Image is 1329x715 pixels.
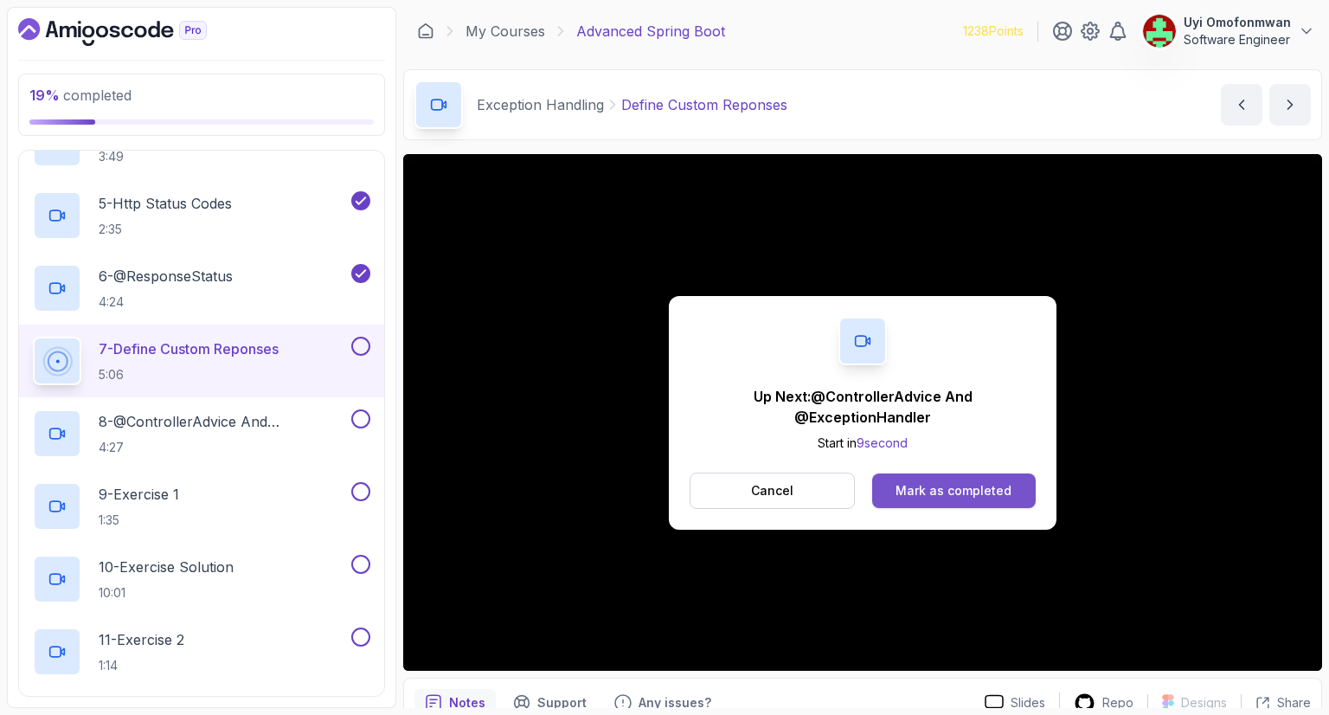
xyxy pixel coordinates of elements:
[33,628,370,676] button: 11-Exercise 21:14
[33,264,370,312] button: 6-@ResponseStatus4:24
[99,338,279,359] p: 7 - Define Custom Reponses
[963,23,1024,40] p: 1238 Points
[99,629,184,650] p: 11 - Exercise 2
[1060,692,1147,714] a: Repo
[99,439,348,456] p: 4:27
[1184,31,1291,48] p: Software Engineer
[1143,15,1176,48] img: user profile image
[18,18,247,46] a: Dashboard
[1142,14,1315,48] button: user profile imageUyi OmofonmwanSoftware Engineer
[99,557,234,577] p: 10 - Exercise Solution
[971,694,1059,712] a: Slides
[465,21,545,42] a: My Courses
[1011,694,1045,712] p: Slides
[99,584,234,602] p: 10:01
[1184,14,1291,31] p: Uyi Omofonmwan
[33,191,370,240] button: 5-Http Status Codes2:35
[690,473,855,509] button: Cancel
[29,87,60,104] span: 19 %
[1241,694,1311,712] button: Share
[690,386,1036,428] p: Up Next: @ControllerAdvice And @ExceptionHandler
[1277,694,1311,712] p: Share
[99,193,232,214] p: 5 - Http Status Codes
[99,266,233,287] p: 6 - @ResponseStatus
[857,435,908,450] span: 9 second
[33,337,370,385] button: 7-Define Custom Reponses5:06
[29,87,132,104] span: completed
[1102,694,1133,712] p: Repo
[449,694,485,712] p: Notes
[639,694,711,712] p: Any issues?
[1181,694,1227,712] p: Designs
[99,411,348,432] p: 8 - @ControllerAdvice And @ExceptionHandler
[621,94,787,115] p: Define Custom Reponses
[417,23,434,40] a: Dashboard
[872,473,1036,508] button: Mark as completed
[33,482,370,531] button: 9-Exercise 11:35
[33,555,370,603] button: 10-Exercise Solution10:01
[537,694,587,712] p: Support
[576,21,725,42] p: Advanced Spring Boot
[33,409,370,458] button: 8-@ControllerAdvice And @ExceptionHandler4:27
[99,221,232,238] p: 2:35
[99,366,279,383] p: 5:06
[99,148,348,165] p: 3:49
[99,657,184,674] p: 1:14
[99,293,233,311] p: 4:24
[896,482,1011,499] div: Mark as completed
[99,512,179,529] p: 1:35
[1269,84,1311,126] button: next content
[751,482,793,499] p: Cancel
[403,154,1322,671] iframe: 8 - Define Custom Reponses
[477,94,604,115] p: Exception Handling
[99,484,179,505] p: 9 - Exercise 1
[690,435,1036,452] p: Start in
[1221,84,1262,126] button: previous content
